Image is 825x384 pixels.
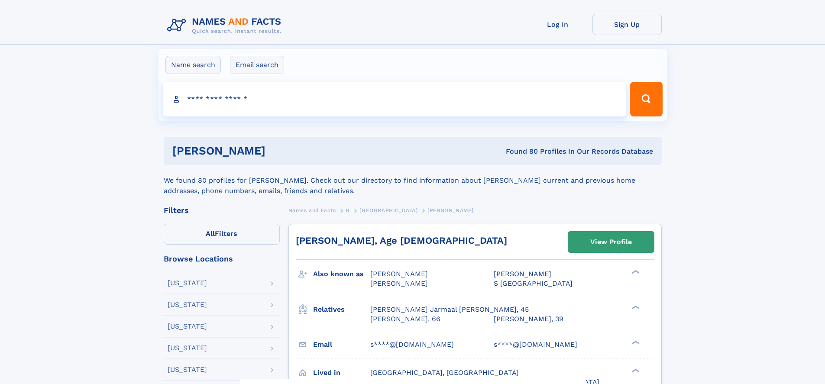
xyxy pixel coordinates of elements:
[494,279,573,287] span: S [GEOGRAPHIC_DATA]
[592,14,662,35] a: Sign Up
[359,207,417,213] span: [GEOGRAPHIC_DATA]
[630,269,640,275] div: ❯
[164,255,280,263] div: Browse Locations
[370,279,428,287] span: [PERSON_NAME]
[630,368,640,373] div: ❯
[164,224,280,245] label: Filters
[165,56,221,74] label: Name search
[359,205,417,216] a: [GEOGRAPHIC_DATA]
[370,368,519,377] span: [GEOGRAPHIC_DATA], [GEOGRAPHIC_DATA]
[630,82,662,116] button: Search Button
[313,337,370,352] h3: Email
[313,365,370,380] h3: Lived in
[230,56,284,74] label: Email search
[168,323,207,330] div: [US_STATE]
[313,302,370,317] h3: Relatives
[168,301,207,308] div: [US_STATE]
[494,314,563,324] a: [PERSON_NAME], 39
[494,270,551,278] span: [PERSON_NAME]
[163,82,627,116] input: search input
[568,232,654,252] a: View Profile
[164,14,288,37] img: Logo Names and Facts
[590,232,632,252] div: View Profile
[346,207,350,213] span: H
[168,280,207,287] div: [US_STATE]
[346,205,350,216] a: H
[313,267,370,281] h3: Also known as
[164,207,280,214] div: Filters
[370,305,529,314] a: [PERSON_NAME] Jarmaal [PERSON_NAME], 45
[370,314,440,324] a: [PERSON_NAME], 66
[427,207,474,213] span: [PERSON_NAME]
[168,345,207,352] div: [US_STATE]
[385,147,653,156] div: Found 80 Profiles In Our Records Database
[164,165,662,196] div: We found 80 profiles for [PERSON_NAME]. Check out our directory to find information about [PERSON...
[523,14,592,35] a: Log In
[296,235,507,246] a: [PERSON_NAME], Age [DEMOGRAPHIC_DATA]
[630,339,640,345] div: ❯
[172,145,386,156] h1: [PERSON_NAME]
[168,366,207,373] div: [US_STATE]
[206,229,215,238] span: All
[370,270,428,278] span: [PERSON_NAME]
[288,205,336,216] a: Names and Facts
[630,304,640,310] div: ❯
